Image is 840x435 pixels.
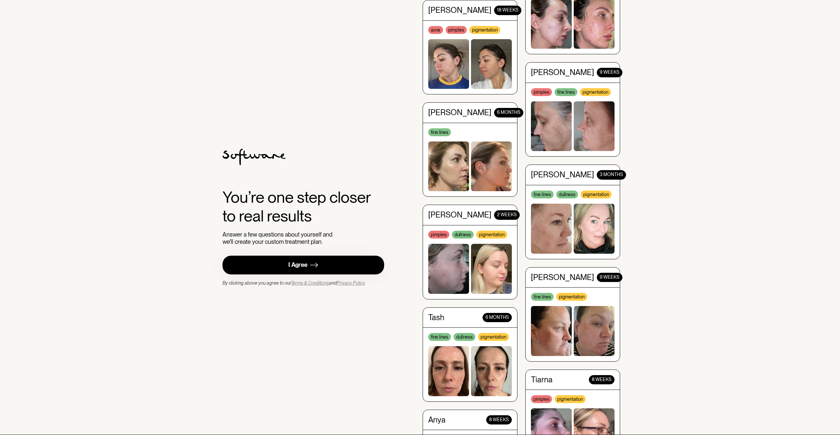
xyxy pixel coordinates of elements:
div: [PERSON_NAME] [531,167,594,177]
div: 8 WEEKS [589,372,615,382]
div: [PERSON_NAME] [531,269,594,279]
div: pimples [531,85,552,93]
div: Tash [428,310,444,319]
div: pigmentation [478,330,509,338]
div: pigmentation [581,188,612,195]
div: dullness [452,228,474,236]
div: Anya [428,412,446,422]
div: Answer a few questions about yourself and we'll create your custom treatment plan. [223,231,335,245]
div: pimples [531,392,552,400]
div: pigmentation [469,23,500,31]
div: acne [428,23,443,31]
div: 9 WEEKS [597,269,622,279]
div: fine lines [555,85,577,93]
div: 9 WEEKS [597,65,622,74]
div: 8 WEEKS [486,412,512,422]
div: By clicking above you agree to our and . [223,280,366,286]
div: pigmentation [476,228,507,236]
div: [PERSON_NAME] [531,65,594,74]
div: You’re one step closer to real results [223,188,384,226]
div: [PERSON_NAME] [428,105,491,115]
div: dullness [556,188,578,195]
div: fine lines [428,125,451,133]
div: pimples [446,23,467,31]
a: I Agree [223,256,384,274]
div: 6 MONTHS [483,310,512,319]
div: 2 WEEKS [494,207,520,217]
div: fine lines [428,330,451,338]
div: pigmentation [555,392,586,400]
div: Tiarna [531,372,553,382]
a: Privacy Policy [337,280,365,286]
div: pimples [428,228,449,236]
div: [PERSON_NAME] [428,207,491,217]
div: fine lines [531,188,554,195]
div: fine lines [531,290,554,298]
div: pigmentation [556,290,587,298]
div: [PERSON_NAME] [428,3,491,12]
div: I Agree [288,261,307,269]
div: 18 WEEKS [494,3,521,12]
div: 3 MONTHS [597,167,626,177]
div: dullness [454,330,475,338]
div: 6 months [494,105,523,115]
a: Terms & Conditions [291,280,329,286]
div: pigmentation [580,85,611,93]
